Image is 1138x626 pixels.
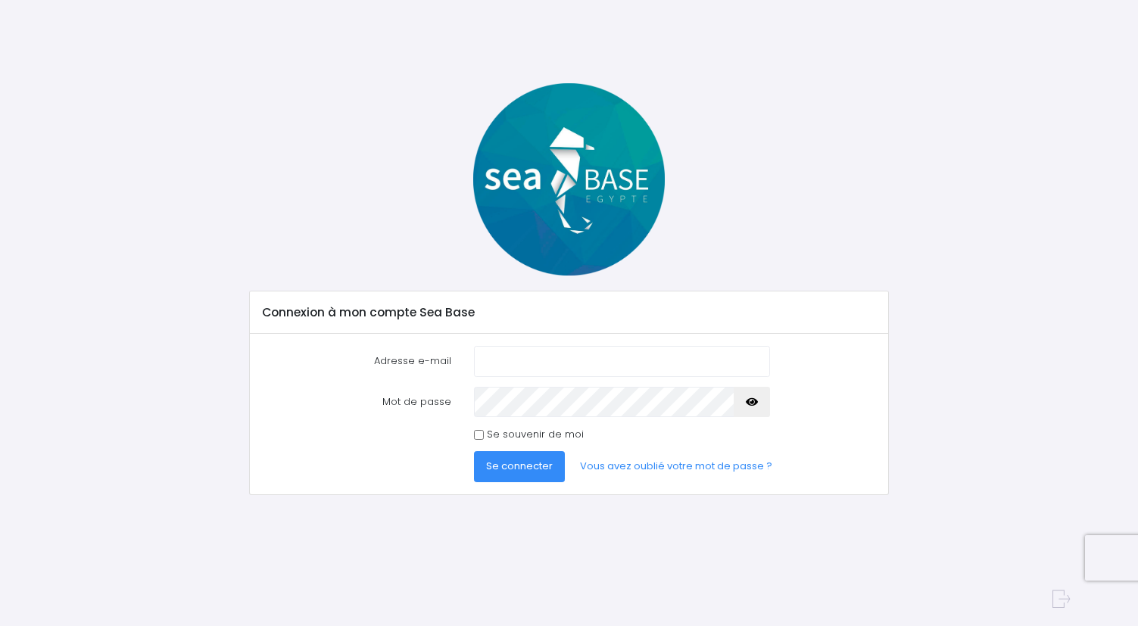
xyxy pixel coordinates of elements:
[486,459,553,473] span: Se connecter
[251,387,463,417] label: Mot de passe
[251,346,463,376] label: Adresse e-mail
[474,451,565,481] button: Se connecter
[487,427,584,442] label: Se souvenir de moi
[568,451,784,481] a: Vous avez oublié votre mot de passe ?
[250,291,888,334] div: Connexion à mon compte Sea Base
